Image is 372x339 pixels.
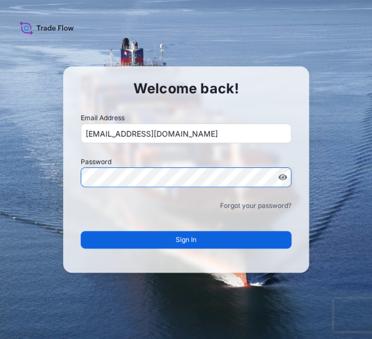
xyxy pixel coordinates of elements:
button: Show password [278,173,287,182]
a: Forgot your password? [220,200,291,211]
input: example@gmail.com [81,123,291,143]
span: Sign In [176,234,196,245]
label: Password [81,156,291,167]
label: Email Address [81,112,125,123]
p: Welcome back! [81,80,291,97]
button: Sign In [81,231,291,248]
